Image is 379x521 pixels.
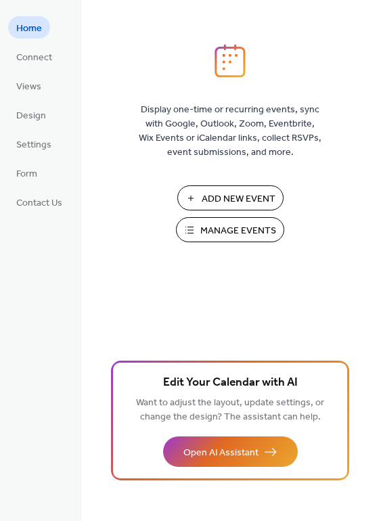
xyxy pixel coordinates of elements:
span: Design [16,109,46,123]
span: Add New Event [202,192,275,206]
span: Contact Us [16,196,62,210]
span: Home [16,22,42,36]
a: Design [8,104,54,126]
span: Connect [16,51,52,65]
a: Form [8,162,45,184]
span: Want to adjust the layout, update settings, or change the design? The assistant can help. [136,394,324,426]
a: Settings [8,133,60,155]
button: Open AI Assistant [163,436,298,467]
span: Display one-time or recurring events, sync with Google, Outlook, Zoom, Eventbrite, Wix Events or ... [139,103,321,160]
span: Edit Your Calendar with AI [163,373,298,392]
a: Contact Us [8,191,70,213]
a: Views [8,74,49,97]
span: Settings [16,138,51,152]
a: Connect [8,45,60,68]
span: Form [16,167,37,181]
button: Add New Event [177,185,284,210]
span: Open AI Assistant [183,446,259,460]
span: Manage Events [200,224,276,238]
button: Manage Events [176,217,284,242]
span: Views [16,80,41,94]
img: logo_icon.svg [215,44,246,78]
a: Home [8,16,50,39]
